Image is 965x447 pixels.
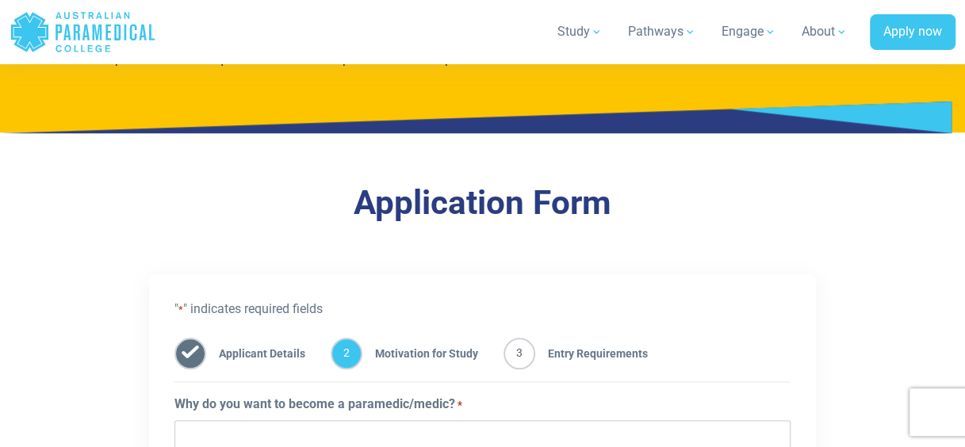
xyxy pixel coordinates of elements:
p: " " indicates required fields [174,300,791,319]
a: Study [548,10,612,54]
a: Application Form [354,183,611,222]
a: Engage [712,10,786,54]
label: Why do you want to become a paramedic/medic? [174,395,462,414]
span: Applicant Details [206,338,305,369]
span: 3 [504,338,535,369]
span: Entry Requirements [535,338,648,369]
a: Apply now [870,14,955,51]
span: 1 [174,338,206,369]
a: About [792,10,857,54]
a: Australian Paramedical College [10,6,156,58]
span: 2 [331,338,362,369]
a: Pathways [618,10,706,54]
span: Motivation for Study [362,338,478,369]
